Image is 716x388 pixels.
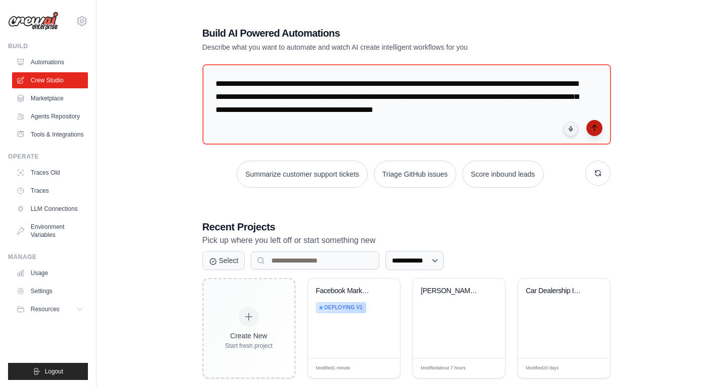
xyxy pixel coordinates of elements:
[8,153,88,161] div: Operate
[12,54,88,70] a: Automations
[8,42,88,50] div: Build
[481,364,489,372] span: Edit
[12,183,88,199] a: Traces
[563,121,578,137] button: Click to speak your automation idea
[31,305,59,313] span: Resources
[8,363,88,380] button: Logout
[376,364,384,372] span: Edit
[12,301,88,317] button: Resources
[374,161,456,188] button: Triage GitHub issues
[225,342,273,350] div: Start fresh project
[12,283,88,299] a: Settings
[666,340,716,388] iframe: Chat Widget
[585,161,610,186] button: Get new suggestions
[225,331,273,341] div: Create New
[12,72,88,88] a: Crew Studio
[12,90,88,106] a: Marketplace
[202,26,540,40] h1: Build AI Powered Automations
[202,234,610,247] p: Pick up where you left off or start something new
[12,126,88,143] a: Tools & Integrations
[12,201,88,217] a: LLM Connections
[12,219,88,243] a: Environment Variables
[421,365,466,372] span: Modified about 7 hours
[462,161,544,188] button: Score inbound leads
[586,364,594,372] span: Edit
[237,161,367,188] button: Summarize customer support tickets
[202,220,610,234] h3: Recent Projects
[12,108,88,124] a: Agents Repository
[325,304,363,312] span: Deploying v1
[202,251,245,270] button: Select
[202,42,540,52] p: Describe what you want to automate and watch AI create intelligent workflows for you
[421,287,482,296] div: Brad's Chevrolet - Car Listing & Lead Generation System
[8,12,58,31] img: Logo
[8,253,88,261] div: Manage
[12,265,88,281] a: Usage
[316,287,377,296] div: Facebook Marketplace Vehicle Sales Generator
[526,365,559,372] span: Modified 20 days
[316,365,351,372] span: Modified 1 minute
[45,367,63,375] span: Logout
[526,287,587,296] div: Car Dealership Inventory Scraper
[12,165,88,181] a: Traces Old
